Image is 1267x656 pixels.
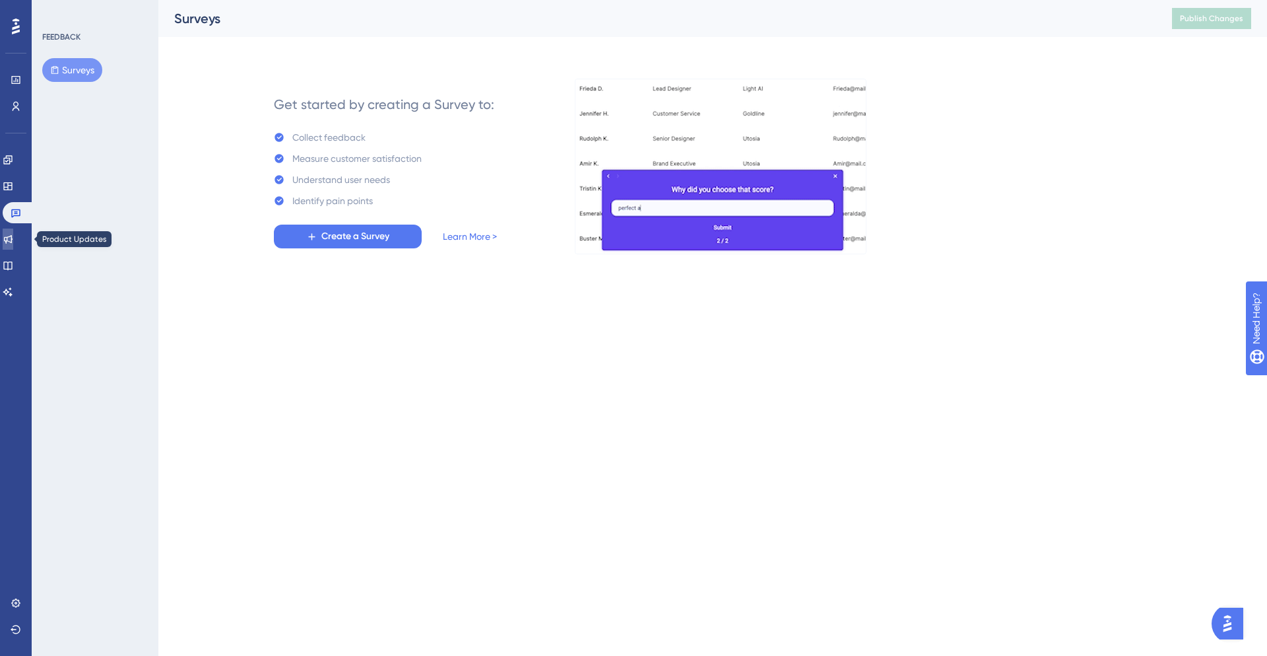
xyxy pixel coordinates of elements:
[292,193,373,209] div: Identify pain points
[42,32,81,42] div: FEEDBACK
[575,79,866,254] img: b81bf5b5c10d0e3e90f664060979471a.gif
[292,172,390,188] div: Understand user needs
[174,9,1139,28] div: Surveys
[292,151,422,166] div: Measure customer satisfaction
[321,229,389,244] span: Create a Survey
[42,58,102,82] button: Surveys
[1180,13,1243,24] span: Publish Changes
[1212,604,1251,643] iframe: UserGuiding AI Assistant Launcher
[443,229,497,244] a: Learn More >
[292,129,366,145] div: Collect feedback
[274,225,422,248] button: Create a Survey
[274,95,494,114] div: Get started by creating a Survey to:
[1172,8,1251,29] button: Publish Changes
[31,3,82,19] span: Need Help?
